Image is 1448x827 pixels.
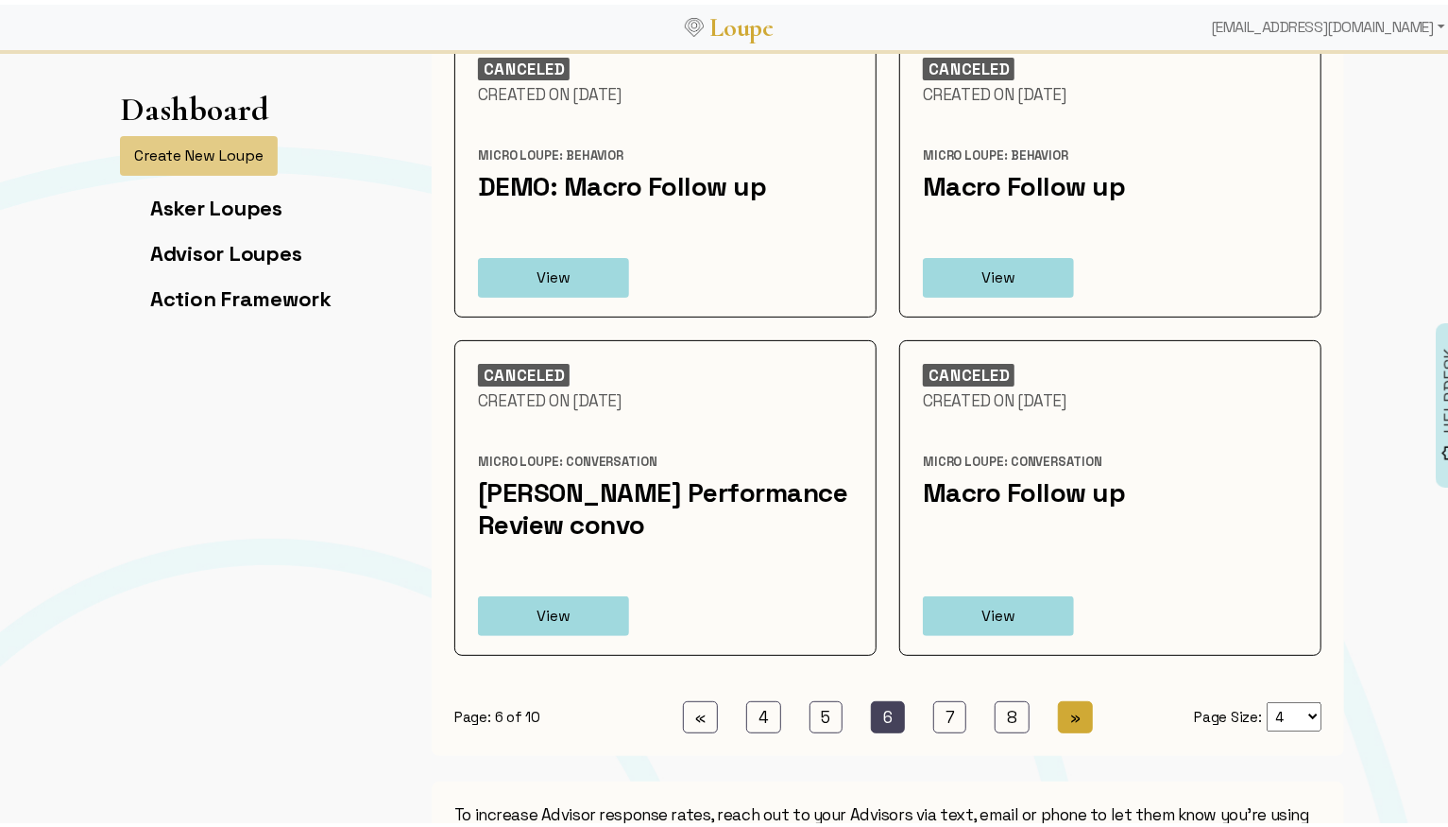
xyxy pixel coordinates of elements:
span: « [695,702,706,723]
div: Created On [DATE] [923,386,1298,406]
div: CANCELED [923,53,1014,76]
a: Loupe [704,6,779,41]
app-left-page-nav: Dashboard [120,85,332,326]
a: Current Page is 6 [871,697,905,729]
a: Go to page 7 [933,697,967,729]
button: View [478,253,629,293]
div: Micro Loupe: Conversation [923,449,1298,466]
div: Created On [DATE] [478,386,853,406]
img: Loupe Logo [685,13,704,32]
button: View [923,253,1074,293]
h1: Dashboard [120,85,269,124]
a: Next Page [1058,697,1093,729]
a: [PERSON_NAME] Performance Review convo [478,471,848,537]
div: Created On [DATE] [923,79,1298,100]
div: Created On [DATE] [478,79,853,100]
a: Asker Loupes [150,190,282,216]
div: Micro Loupe: Conversation [478,449,853,466]
nav: Page of Results [454,697,1321,729]
div: Micro Loupe: Behavior [478,143,853,160]
span: » [1070,702,1081,723]
a: Macro Follow up [923,164,1126,198]
a: Go to page 4 [746,697,781,729]
button: View [923,592,1074,631]
a: Action Framework [150,281,332,307]
button: Create New Loupe [120,131,278,171]
a: Go to page 5 [809,697,843,729]
a: Macro Follow up [923,471,1126,505]
div: CANCELED [478,359,570,382]
div: Page: 6 of 10 [454,703,605,722]
a: Go to page 8 [995,697,1030,729]
div: CANCELED [478,53,570,76]
a: DEMO: Macro Follow up [478,164,767,198]
div: Micro Loupe: Behavior [923,143,1298,160]
button: View [478,592,629,631]
div: Page Size: [1170,698,1321,727]
div: CANCELED [923,359,1014,382]
a: Advisor Loupes [150,235,301,262]
a: Previous Page [683,697,718,729]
